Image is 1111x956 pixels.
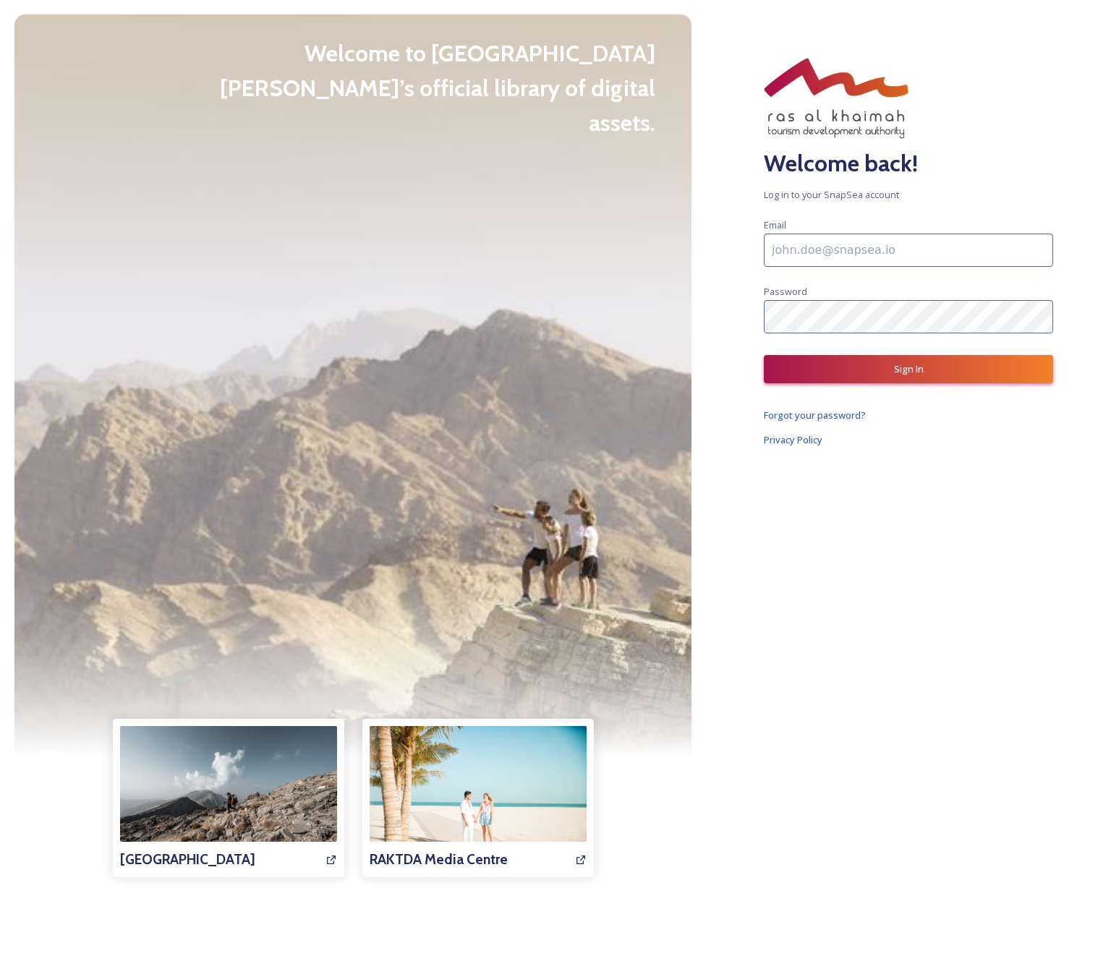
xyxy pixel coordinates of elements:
button: Sign In [764,355,1053,383]
a: Privacy Policy [764,431,1053,448]
h2: Welcome back! [764,146,1053,181]
h3: [GEOGRAPHIC_DATA] [120,849,255,870]
img: af43f390-05ef-4fa9-bb37-4833bd5513fb.jpg [120,726,337,871]
a: Forgot your password? [764,406,1053,424]
input: john.doe@snapsea.io [764,234,1053,267]
h3: RAKTDA Media Centre [370,849,508,870]
a: [GEOGRAPHIC_DATA] [120,726,337,870]
img: RAKTDA_ENG_NEW%20STACKED%20LOGO_RGB.png [764,58,908,139]
span: Forgot your password? [764,409,866,422]
span: Password [764,285,807,298]
span: Email [764,218,786,231]
a: RAKTDA Media Centre [370,726,587,870]
span: Privacy Policy [764,433,822,446]
span: Log in to your SnapSea account [764,188,1053,202]
img: 7e8a814c-968e-46a8-ba33-ea04b7243a5d.jpg [370,726,587,871]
